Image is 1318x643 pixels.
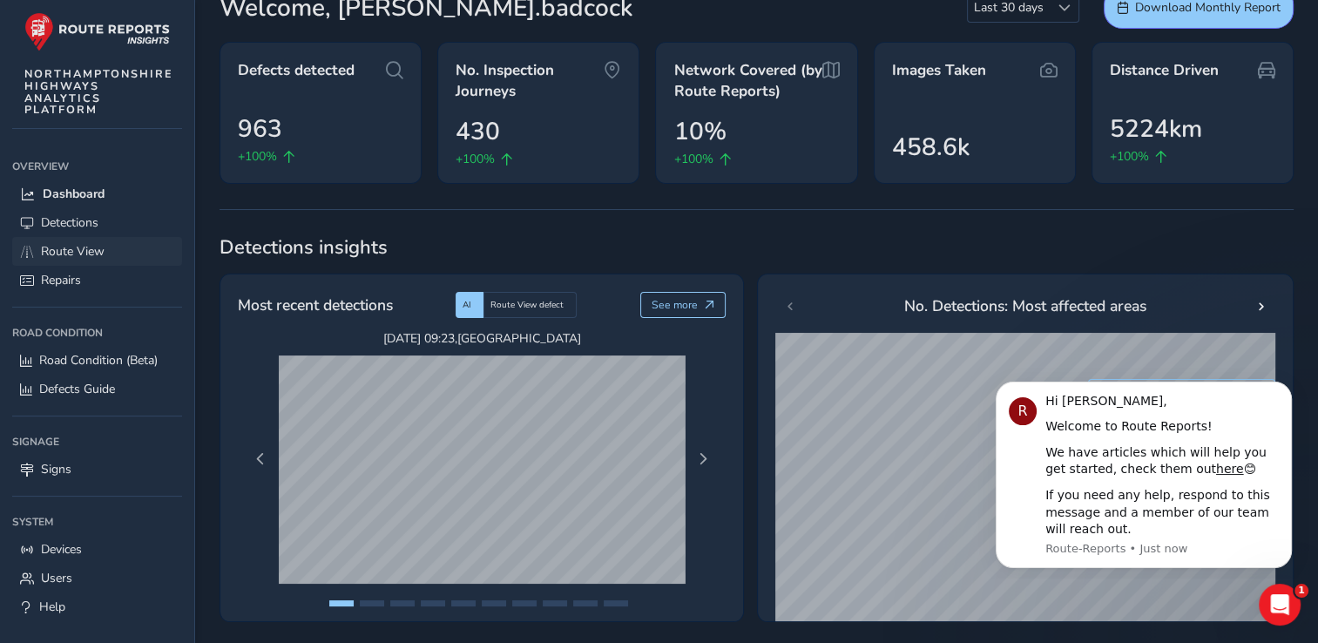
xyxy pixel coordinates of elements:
[1294,584,1308,598] span: 1
[279,330,685,347] span: [DATE] 09:23 , [GEOGRAPHIC_DATA]
[12,509,182,535] div: System
[12,455,182,484] a: Signs
[12,346,182,375] a: Road Condition (Beta)
[573,600,598,606] button: Page 9
[640,292,727,318] button: See more
[41,461,71,477] span: Signs
[41,214,98,231] span: Detections
[39,352,158,369] span: Road Condition (Beta)
[482,600,506,606] button: Page 6
[41,570,72,586] span: Users
[39,599,65,615] span: Help
[421,600,445,606] button: Page 4
[329,600,354,606] button: Page 1
[483,292,577,318] div: Route View defect
[970,366,1318,579] iframe: Intercom notifications message
[24,12,170,51] img: rr logo
[360,600,384,606] button: Page 2
[892,60,986,81] span: Images Taken
[41,272,81,288] span: Repairs
[904,294,1146,317] span: No. Detections: Most affected areas
[12,266,182,294] a: Repairs
[238,147,277,166] span: +100%
[24,68,173,116] span: NORTHAMPTONSHIRE HIGHWAYS ANALYTICS PLATFORM
[512,600,537,606] button: Page 7
[39,381,115,397] span: Defects Guide
[1259,584,1301,626] iframe: Intercom live chat
[41,243,105,260] span: Route View
[12,592,182,621] a: Help
[892,129,970,166] span: 458.6k
[12,237,182,266] a: Route View
[238,294,393,316] span: Most recent detections
[12,320,182,346] div: Road Condition
[238,60,355,81] span: Defects detected
[490,299,564,311] span: Route View defect
[41,541,82,558] span: Devices
[673,113,726,150] span: 10%
[463,299,471,311] span: AI
[456,113,500,150] span: 430
[12,208,182,237] a: Detections
[220,234,1294,261] span: Detections insights
[1110,147,1149,166] span: +100%
[543,600,567,606] button: Page 8
[12,179,182,208] a: Dashboard
[12,564,182,592] a: Users
[12,153,182,179] div: Overview
[238,111,282,147] span: 963
[12,429,182,455] div: Signage
[691,447,715,471] button: Next Page
[673,60,821,101] span: Network Covered (by Route Reports)
[456,60,604,101] span: No. Inspection Journeys
[248,447,273,471] button: Previous Page
[43,186,105,202] span: Dashboard
[652,298,698,312] span: See more
[456,150,495,168] span: +100%
[451,600,476,606] button: Page 5
[1110,60,1219,81] span: Distance Driven
[12,375,182,403] a: Defects Guide
[390,600,415,606] button: Page 3
[604,600,628,606] button: Page 10
[456,292,483,318] div: AI
[673,150,713,168] span: +100%
[1110,111,1202,147] span: 5224km
[12,535,182,564] a: Devices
